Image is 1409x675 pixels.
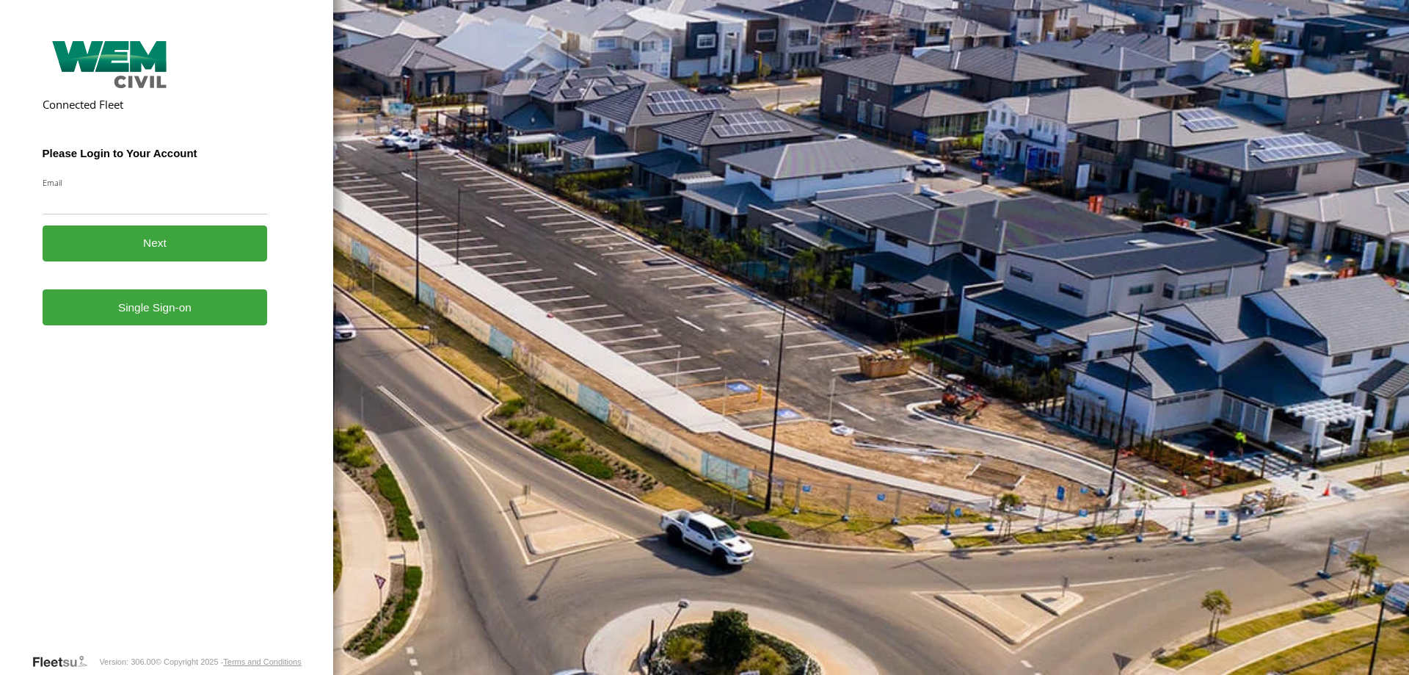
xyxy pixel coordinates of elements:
a: Visit our Website [32,654,99,669]
a: Terms and Conditions [223,657,301,666]
h3: Please Login to Your Account [43,147,268,159]
div: © Copyright 2025 - [156,657,302,666]
div: Version: 306.00 [99,657,155,666]
keeper-lock: Open Keeper Popup [234,193,252,211]
a: Single Sign-on [43,289,268,325]
button: Next [43,225,268,261]
label: Email [43,177,268,188]
h2: Connected Fleet [43,97,268,112]
img: WEM [43,41,178,88]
